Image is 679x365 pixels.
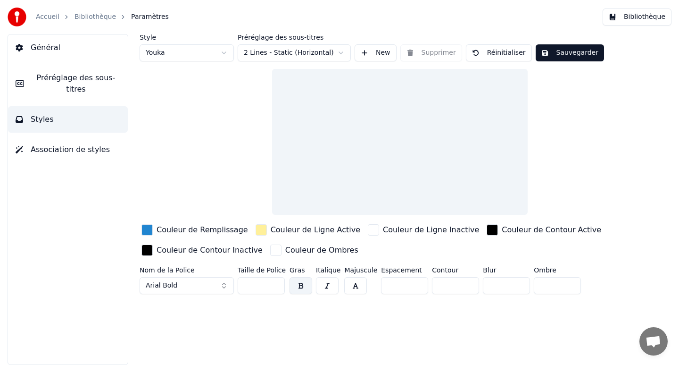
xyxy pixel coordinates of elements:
[344,267,377,273] label: Majuscule
[31,144,110,155] span: Association de styles
[157,245,263,256] div: Couleur de Contour Inactive
[238,34,351,41] label: Préréglage des sous-titres
[75,12,116,22] a: Bibliothèque
[140,267,234,273] label: Nom de la Police
[8,136,128,163] button: Association de styles
[8,65,128,102] button: Préréglage des sous-titres
[146,281,177,290] span: Arial Bold
[485,222,603,238] button: Couleur de Contour Active
[383,224,479,236] div: Couleur de Ligne Inactive
[536,44,604,61] button: Sauvegarder
[366,222,481,238] button: Couleur de Ligne Inactive
[639,327,668,356] a: Ouvrir le chat
[502,224,601,236] div: Couleur de Contour Active
[381,267,428,273] label: Espacement
[285,245,358,256] div: Couleur de Ombres
[140,222,250,238] button: Couleur de Remplissage
[290,267,312,273] label: Gras
[36,12,59,22] a: Accueil
[316,267,340,273] label: Italique
[157,224,248,236] div: Couleur de Remplissage
[271,224,360,236] div: Couleur de Ligne Active
[31,114,54,125] span: Styles
[36,12,169,22] nav: breadcrumb
[131,12,169,22] span: Paramètres
[140,34,234,41] label: Style
[355,44,397,61] button: New
[534,267,581,273] label: Ombre
[8,106,128,133] button: Styles
[8,8,26,26] img: youka
[268,243,360,258] button: Couleur de Ombres
[32,72,120,95] span: Préréglage des sous-titres
[140,243,265,258] button: Couleur de Contour Inactive
[603,8,671,25] button: Bibliothèque
[238,267,286,273] label: Taille de Police
[483,267,530,273] label: Blur
[466,44,532,61] button: Réinitialiser
[8,34,128,61] button: Général
[254,222,362,238] button: Couleur de Ligne Active
[432,267,479,273] label: Contour
[31,42,60,53] span: Général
